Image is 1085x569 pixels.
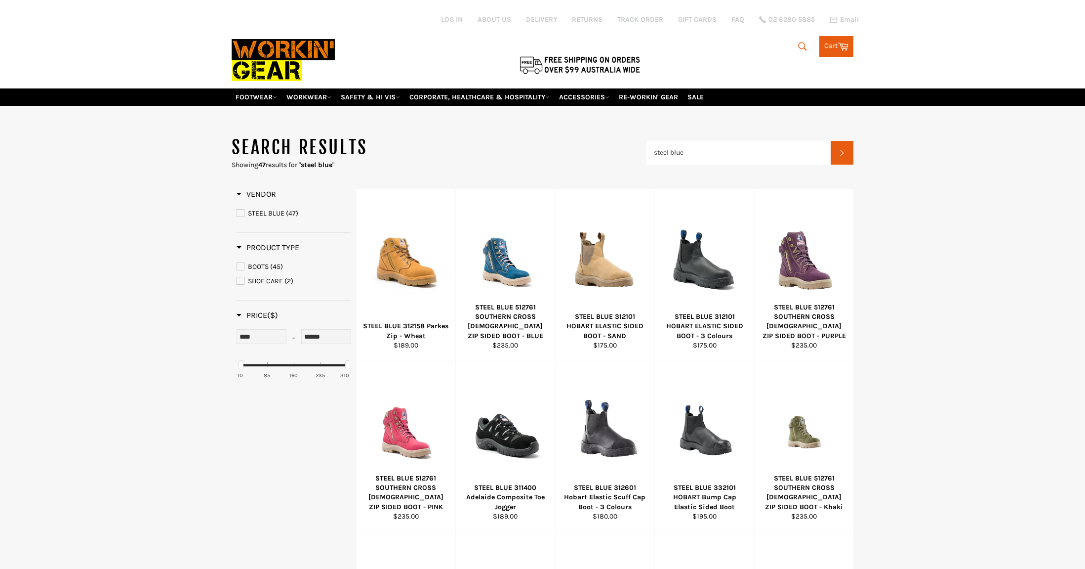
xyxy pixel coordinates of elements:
[555,189,655,360] a: STEEL BLUE 312101 HOBART ELASTIC SIDED BOOT - SANDSTEEL BLUE 312101 HOBART ELASTIC SIDED BOOT - S...
[526,15,557,24] a: DELIVERY
[683,88,708,106] a: SALE
[654,360,754,531] a: STEEL BLUE 332101 HOBART Bump Cap Elastic Sided BootSTEEL BLUE 332101 HOBART Bump Cap Elastic Sid...
[661,312,748,341] div: STEEL BLUE 312101 HOBART ELASTIC SIDED BOOT - 3 Colours
[759,16,815,23] a: 02 6280 5885
[237,310,278,320] h3: Price($)
[731,15,744,24] a: FAQ
[654,189,754,360] a: STEEL BLUE 312101 HOBART ELASTIC SIDED BOOT - 3 ColoursSTEEL BLUE 312101 HOBART ELASTIC SIDED BOO...
[237,189,276,199] h3: Vendor
[754,360,854,531] a: STEEL BLUE 512761 SOUTHERN CROSS LADIES ZIP SIDED BOOT - KhakiSTEEL BLUE 512761 SOUTHERN CROSS [D...
[301,161,332,169] strong: steel blue
[840,16,859,23] span: Email
[289,372,298,379] div: 160
[555,88,613,106] a: ACCESSORIES
[646,141,831,165] input: Search
[455,189,555,360] a: STEEL BLUE 512761 SOUTHERN CROSS LADIES ZIP SIDED BOOT - BLUESTEEL BLUE 512761 SOUTHERN CROSS [DE...
[258,161,266,169] strong: 47
[572,15,603,24] a: RETURNS
[237,329,286,344] input: Min Price
[761,474,847,512] div: STEEL BLUE 512761 SOUTHERN CROSS [DEMOGRAPHIC_DATA] ZIP SIDED BOOT - Khaki
[405,88,554,106] a: CORPORATE, HEALTHCARE & HOSPITALITY
[237,208,351,219] a: STEEL BLUE
[340,372,349,379] div: 310
[761,303,847,341] div: STEEL BLUE 512761 SOUTHERN CROSS [DEMOGRAPHIC_DATA] ZIP SIDED BOOT - PURPLE
[478,15,511,24] a: ABOUT US
[362,474,449,512] div: STEEL BLUE 512761 SOUTHERN CROSS [DEMOGRAPHIC_DATA] ZIP SIDED BOOT - PINK
[267,310,278,320] span: ($)
[356,360,456,531] a: STEEL BLUE 512761 SOUTHERN CROSS LADIES ZIP SIDED BOOT - PINKSTEEL BLUE 512761 SOUTHERN CROSS [DE...
[462,303,549,341] div: STEEL BLUE 512761 SOUTHERN CROSS [DEMOGRAPHIC_DATA] ZIP SIDED BOOT - BLUE
[830,16,859,24] a: Email
[754,189,854,360] a: STEEL BLUE 512761 SOUTHERN CROSS LADIES ZIP SIDED BOOT - PURPLESTEEL BLUE 512761 SOUTHERN CROSS [...
[248,277,283,285] span: SHOE CARE
[455,360,555,531] a: STEEL BLUE 311400 Adelaide Composite Toe JoggerSTEEL BLUE 311400 Adelaide Composite Toe Jogger$18...
[232,135,646,160] h1: Search results
[264,372,270,379] div: 85
[282,88,335,106] a: WORKWEAR
[286,209,298,218] span: (47)
[301,329,351,344] input: Max Price
[661,483,748,512] div: STEEL BLUE 332101 HOBART Bump Cap Elastic Sided Boot
[232,160,646,170] p: Showing results for " "
[562,483,648,512] div: STEEL BLUE 312601 Hobart Elastic Scuff Cap Boot - 3 Colours
[232,32,335,88] img: Workin Gear leaders in Workwear, Safety Boots, PPE, Uniforms. Australia's No.1 in Workwear
[356,189,456,360] a: STEEL BLUE 312158 Parkes Zip - WheatSTEEL BLUE 312158 Parkes Zip - Wheat$189.00
[768,16,815,23] span: 02 6280 5885
[678,15,717,24] a: GIFT CARDS
[518,54,642,75] img: Flat $9.95 shipping Australia wide
[316,372,325,379] div: 235
[819,36,853,57] a: Cart
[237,310,278,320] span: Price
[615,88,682,106] a: RE-WORKIN' GEAR
[248,263,269,271] span: BOOTS
[237,262,351,272] a: BOOTS
[337,88,404,106] a: SAFETY & HI VIS
[441,15,463,24] a: Log in
[238,372,243,379] div: 10
[555,360,655,531] a: STEEL BLUE 312601 Hobart Elastic Scuff Cap Boot - 3 ColoursSTEEL BLUE 312601 Hobart Elastic Scuff...
[284,277,293,285] span: (2)
[562,312,648,341] div: STEEL BLUE 312101 HOBART ELASTIC SIDED BOOT - SAND
[617,15,663,24] a: TRACK ORDER
[270,263,283,271] span: (45)
[286,329,301,347] div: -
[248,209,284,218] span: STEEL BLUE
[462,483,549,512] div: STEEL BLUE 311400 Adelaide Composite Toe Jogger
[237,243,299,253] h3: Product Type
[237,276,351,287] a: SHOE CARE
[232,88,281,106] a: FOOTWEAR
[362,321,449,341] div: STEEL BLUE 312158 Parkes Zip - Wheat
